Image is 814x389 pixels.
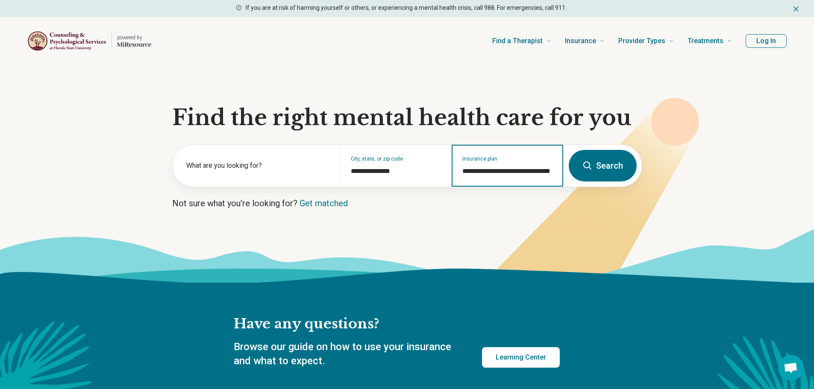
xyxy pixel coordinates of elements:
div: Open chat [778,355,804,380]
span: Provider Types [618,35,665,47]
p: If you are at risk of harming yourself or others, or experiencing a mental health crisis, call 98... [246,3,567,12]
a: Get matched [300,198,348,208]
p: Browse our guide on how to use your insurance and what to expect. [234,340,461,369]
a: Find a Therapist [492,24,551,58]
a: Provider Types [618,24,674,58]
button: Dismiss [792,3,800,14]
h2: Have any questions? [234,315,560,333]
a: Insurance [565,24,605,58]
p: powered by [117,34,151,41]
span: Find a Therapist [492,35,543,47]
span: Treatments [688,35,723,47]
p: Not sure what you’re looking for? [172,197,642,209]
h1: Find the right mental health care for you [172,105,642,131]
button: Search [569,150,637,181]
a: Home page [27,27,151,55]
button: Log In [746,34,787,48]
label: What are you looking for? [186,161,330,171]
span: Insurance [565,35,596,47]
a: Learning Center [482,347,560,368]
a: Treatments [688,24,732,58]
